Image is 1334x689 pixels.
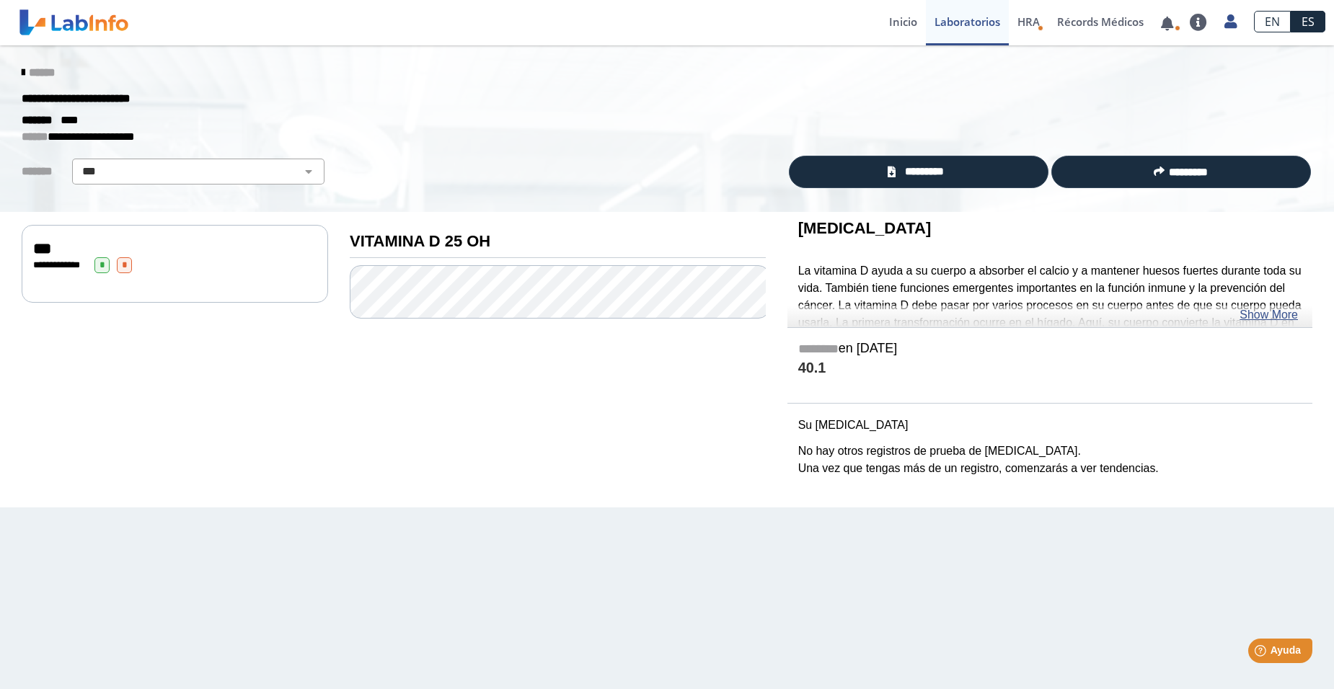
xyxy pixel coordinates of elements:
[350,232,490,250] b: VITAMINA D 25 OH
[1017,14,1040,29] span: HRA
[1206,633,1318,673] iframe: Help widget launcher
[798,360,1302,378] h4: 40.1
[798,417,1302,434] p: Su [MEDICAL_DATA]
[798,341,1302,357] h5: en [DATE]
[798,219,932,237] b: [MEDICAL_DATA]
[1291,11,1325,32] a: ES
[1254,11,1291,32] a: EN
[798,262,1302,400] p: La vitamina D ayuda a su cuerpo a absorber el calcio y a mantener huesos fuertes durante toda su ...
[798,443,1302,477] p: No hay otros registros de prueba de [MEDICAL_DATA]. Una vez que tengas más de un registro, comenz...
[1240,306,1298,324] a: Show More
